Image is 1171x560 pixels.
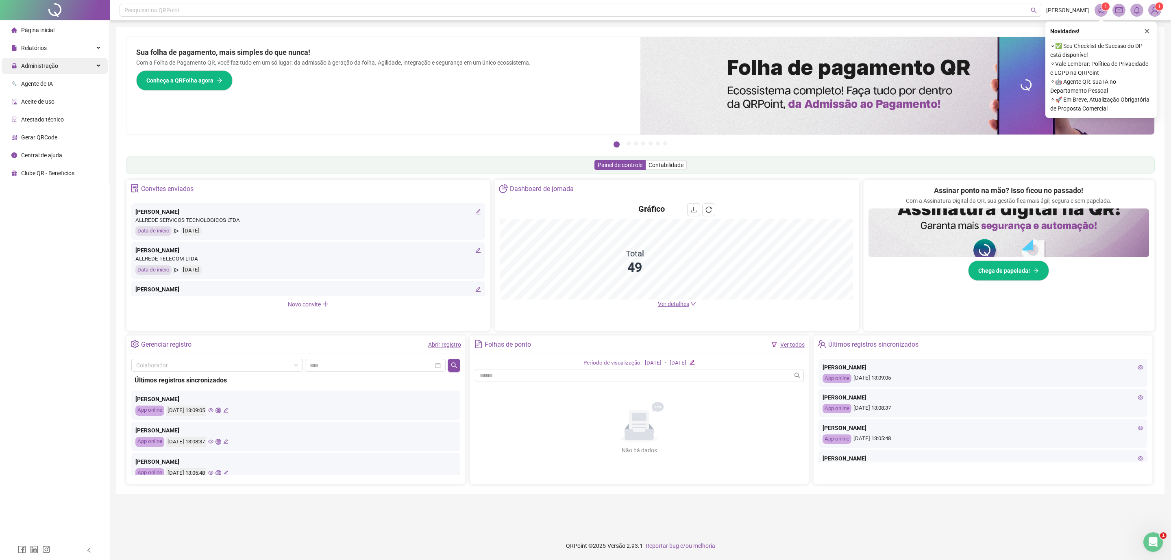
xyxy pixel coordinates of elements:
div: [PERSON_NAME] [135,207,481,216]
div: App online [823,374,851,383]
div: Últimos registros sincronizados [135,375,457,385]
a: Ver detalhes down [658,301,696,307]
span: solution [11,117,17,122]
span: arrow-right [1033,268,1039,273]
span: ⚬ 🚀 Em Breve, Atualização Obrigatória de Proposta Comercial [1050,95,1152,113]
span: Aceite de uso [21,98,54,105]
span: linkedin [30,545,38,553]
iframe: Intercom live chat [1143,532,1163,552]
button: 5 [649,141,653,145]
div: [DATE] 13:05:48 [823,434,1143,444]
span: down [690,301,696,307]
span: notification [1097,7,1105,14]
span: search [794,372,801,379]
span: lock [11,63,17,69]
footer: QRPoint © 2025 - 2.93.1 - [110,532,1171,560]
span: edit [223,439,229,444]
span: Ver detalhes [658,301,689,307]
div: - [665,359,666,367]
div: [PERSON_NAME] [135,246,481,255]
span: search [1031,7,1037,13]
button: 2 [627,141,631,145]
span: eye [1138,395,1143,400]
span: Novo convite [288,301,329,308]
sup: Atualize o seu contato no menu Meus Dados [1155,2,1163,11]
div: App online [135,437,164,447]
span: 1 [1158,4,1161,9]
span: ⚬ ✅ Seu Checklist de Sucesso do DP está disponível [1050,41,1152,59]
button: Conheça a QRFolha agora [136,70,233,91]
div: Folhas de ponto [485,338,531,352]
div: [PERSON_NAME] [823,363,1143,372]
h2: Sua folha de pagamento, mais simples do que nunca! [136,47,631,58]
span: global [215,439,221,444]
img: 78570 [1149,4,1161,16]
div: Últimos registros sincronizados [828,338,919,352]
button: 4 [641,141,645,145]
span: edit [223,408,229,413]
div: [PERSON_NAME] [135,426,456,435]
div: [DATE] 13:09:05 [166,406,206,416]
p: Com a Assinatura Digital da QR, sua gestão fica mais ágil, segura e sem papelada. [906,196,1112,205]
span: [PERSON_NAME] [1046,6,1090,15]
span: Versão [607,543,625,549]
span: 1 [1104,4,1107,9]
span: audit [11,99,17,104]
span: solution [131,184,139,193]
span: ⚬ 🤖 Agente QR: sua IA no Departamento Pessoal [1050,77,1152,95]
div: Data de início [135,265,172,275]
span: instagram [42,545,50,553]
span: Reportar bug e/ou melhoria [646,543,715,549]
sup: 1 [1101,2,1110,11]
span: arrow-right [217,78,222,83]
span: 1 [1160,532,1167,539]
div: [PERSON_NAME] [823,423,1143,432]
button: 7 [663,141,667,145]
div: Data de início [135,226,172,236]
div: Período de visualização: [583,359,642,367]
div: ALLREDE SERVICOS TECNOLOGICOS LTDA [135,294,481,302]
span: Novidades ! [1050,27,1080,36]
div: [DATE] [670,359,686,367]
div: [PERSON_NAME] [823,454,1143,463]
span: team [818,340,826,348]
span: mail [1115,7,1123,14]
span: close [1144,28,1150,34]
span: Contabilidade [649,162,683,168]
span: Central de ajuda [21,152,62,158]
span: bell [1133,7,1141,14]
img: banner%2F02c71560-61a6-44d4-94b9-c8ab97240462.png [868,208,1149,257]
p: Com a Folha de Pagamento QR, você faz tudo em um só lugar: da admissão à geração da folha. Agilid... [136,58,631,67]
span: home [11,27,17,33]
span: global [215,408,221,413]
div: [PERSON_NAME] [135,395,456,404]
button: 3 [634,141,638,145]
a: Abrir registro [428,341,461,348]
span: eye [1138,425,1143,431]
span: filter [771,342,777,347]
div: Não há dados [602,446,677,455]
div: Dashboard de jornada [510,182,574,196]
div: [DATE] [181,226,202,236]
span: file [11,45,17,51]
div: [PERSON_NAME] [823,393,1143,402]
span: Clube QR - Beneficios [21,170,74,176]
span: Relatórios [21,45,47,51]
span: send [174,226,179,236]
span: edit [690,360,695,365]
span: Agente de IA [21,80,53,87]
div: App online [135,468,164,478]
span: edit [223,470,229,475]
span: edit [475,247,481,253]
span: qrcode [11,135,17,140]
span: send [174,265,179,275]
span: Chega de papelada! [978,266,1030,275]
div: [DATE] [645,359,662,367]
span: info-circle [11,152,17,158]
span: Gerar QRCode [21,134,57,141]
div: [DATE] 13:08:37 [823,404,1143,413]
span: pie-chart [499,184,507,193]
button: 6 [656,141,660,145]
span: Página inicial [21,27,54,33]
span: gift [11,170,17,176]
